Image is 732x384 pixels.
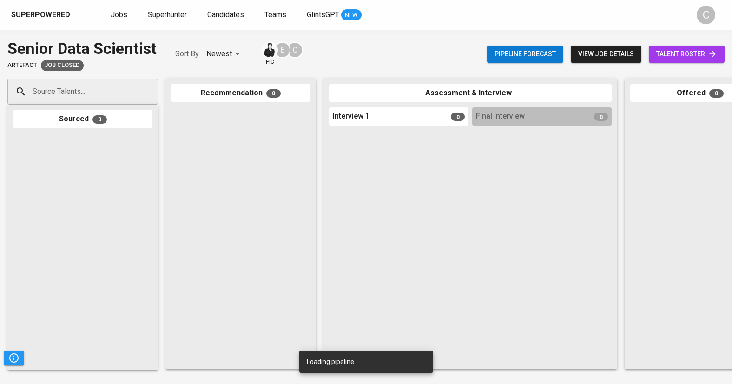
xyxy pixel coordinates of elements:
[171,84,310,102] div: Recommendation
[111,10,127,19] span: Jobs
[287,42,303,58] div: C
[206,48,232,60] p: Newest
[341,11,362,20] span: NEW
[11,10,70,20] div: Superpowered
[266,89,281,98] span: 0
[264,10,286,19] span: Teams
[7,37,157,60] div: Senior Data Scientist
[571,46,641,63] button: view job details
[307,9,362,21] a: GlintsGPT NEW
[175,48,199,60] p: Sort By
[111,9,129,21] a: Jobs
[41,61,84,70] span: Job Closed
[307,10,339,19] span: GlintsGPT
[709,89,724,98] span: 0
[263,43,277,57] img: medwi@glints.com
[92,115,107,124] span: 0
[207,9,246,21] a: Candidates
[307,353,354,370] div: Loading pipeline
[649,46,725,63] a: talent roster
[153,91,155,93] button: Open
[7,61,37,70] span: Artefact
[4,351,24,365] button: Pipeline Triggers
[578,48,634,60] span: view job details
[329,84,612,102] div: Assessment & Interview
[274,42,290,58] div: E
[207,10,244,19] span: Candidates
[11,8,85,22] a: Superpoweredapp logo
[333,111,369,122] span: Interview 1
[697,6,715,24] div: C
[487,46,563,63] button: Pipeline forecast
[41,60,84,71] div: The client has filled the role internally.
[451,113,465,121] span: 0
[262,42,278,66] div: pic
[495,48,556,60] span: Pipeline forecast
[206,46,243,63] div: Newest
[476,111,525,122] span: Final Interview
[264,9,288,21] a: Teams
[72,8,85,22] img: app logo
[148,9,189,21] a: Superhunter
[13,110,152,128] div: Sourced
[594,113,608,121] span: 0
[148,10,187,19] span: Superhunter
[656,48,717,60] span: talent roster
